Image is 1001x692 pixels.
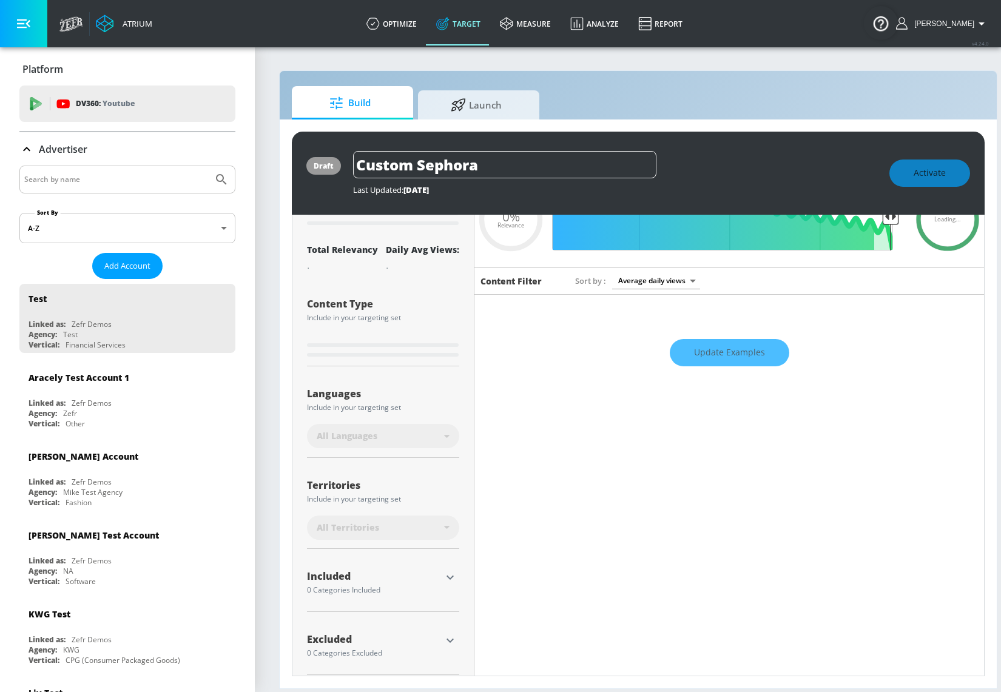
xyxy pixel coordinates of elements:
div: Include in your targeting set [307,495,459,503]
div: Languages [307,389,459,398]
div: CPG (Consumer Packaged Goods) [66,655,180,665]
input: Search by name [24,172,208,187]
button: Add Account [92,253,163,279]
div: Other [66,418,85,429]
p: Advertiser [39,143,87,156]
p: Platform [22,62,63,76]
div: [PERSON_NAME] Test Account [29,529,159,541]
div: Linked as: [29,319,66,329]
div: Agency: [29,487,57,497]
div: Include in your targeting set [307,314,459,321]
div: Software [66,576,96,586]
div: Linked as: [29,556,66,566]
div: Excluded [307,634,441,644]
span: 0% [502,210,520,223]
div: Financial Services [66,340,126,350]
div: Test [29,293,47,304]
div: NA [63,566,73,576]
span: login as: justin.nim@zefr.com [909,19,974,28]
div: Test [63,329,78,340]
div: Zefr [63,408,77,418]
div: KWG TestLinked as:Zefr DemosAgency:KWGVertical:CPG (Consumer Packaged Goods) [19,599,235,668]
a: Target [426,2,490,45]
div: [PERSON_NAME] Test AccountLinked as:Zefr DemosAgency:NAVertical:Software [19,520,235,590]
button: [PERSON_NAME] [896,16,989,31]
div: DV360: Youtube [19,86,235,122]
div: Fashion [66,497,92,508]
div: Mike Test Agency [63,487,123,497]
p: Youtube [103,97,135,110]
span: Add Account [104,259,150,273]
div: Aracely Test Account 1Linked as:Zefr DemosAgency:ZefrVertical:Other [19,363,235,432]
div: Advertiser [19,132,235,166]
div: 0 Categories Excluded [307,650,441,657]
span: Loading... [934,217,961,223]
div: [PERSON_NAME] Account [29,451,138,462]
div: Zefr Demos [72,477,112,487]
span: All Languages [317,430,377,442]
a: Report [629,2,692,45]
div: Platform [19,52,235,86]
div: Vertical: [29,576,59,586]
div: Average daily views [612,272,700,289]
div: Zefr Demos [72,398,112,408]
div: Included [307,571,441,581]
div: Total Relevancy [307,244,378,255]
div: [PERSON_NAME] AccountLinked as:Zefr DemosAgency:Mike Test AgencyVertical:Fashion [19,442,235,511]
div: Zefr Demos [72,319,112,329]
div: All Languages [307,424,459,448]
div: Linked as: [29,634,66,645]
div: KWG Test [29,608,70,620]
div: Content Type [307,299,459,309]
div: Include in your targeting set [307,404,459,411]
div: Zefr Demos [72,634,112,645]
div: Linked as: [29,477,66,487]
div: Agency: [29,566,57,576]
div: Vertical: [29,497,59,508]
span: Launch [430,90,522,119]
span: All Territories [317,522,379,534]
div: draft [314,161,334,171]
a: Analyze [561,2,629,45]
div: Agency: [29,408,57,418]
div: Vertical: [29,418,59,429]
div: Atrium [118,18,152,29]
div: Agency: [29,329,57,340]
div: Agency: [29,645,57,655]
a: measure [490,2,561,45]
input: Final Threshold [559,189,899,250]
button: Open Resource Center [864,6,898,40]
div: Territories [307,480,459,490]
div: 0 Categories Included [307,586,441,594]
div: Zefr Demos [72,556,112,566]
label: Sort By [35,209,61,217]
div: All Territories [307,516,459,540]
div: KWG [63,645,79,655]
div: Vertical: [29,655,59,665]
div: TestLinked as:Zefr DemosAgency:TestVertical:Financial Services [19,284,235,353]
div: Aracely Test Account 1 [29,372,129,383]
div: A-Z [19,213,235,243]
div: Daily Avg Views: [386,244,459,255]
span: [DATE] [403,184,429,195]
a: Atrium [96,15,152,33]
h6: Content Filter [480,275,542,287]
div: Last Updated: [353,184,877,195]
span: Sort by [575,275,606,286]
span: Relevance [497,223,524,229]
a: optimize [357,2,426,45]
div: Vertical: [29,340,59,350]
span: Build [304,89,396,118]
p: DV360: [76,97,135,110]
span: v 4.24.0 [972,40,989,47]
div: Linked as: [29,398,66,408]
